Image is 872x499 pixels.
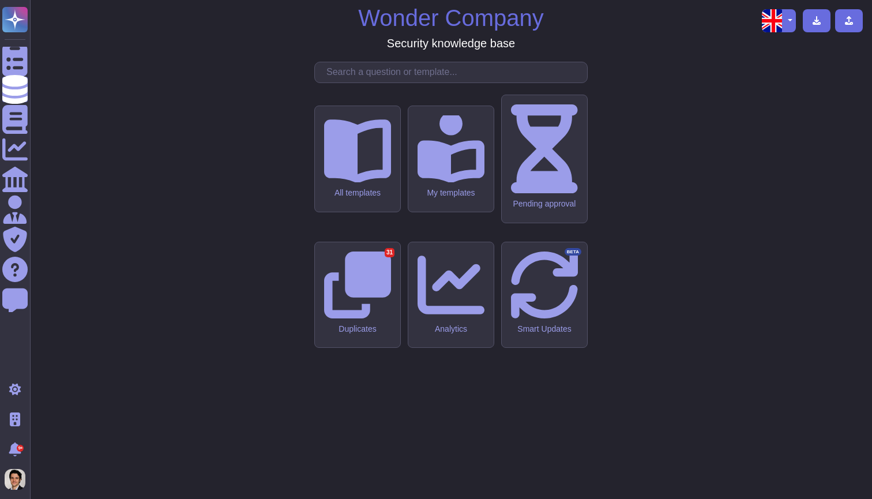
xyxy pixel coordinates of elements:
[511,199,578,209] div: Pending approval
[5,469,25,490] img: user
[324,188,391,198] div: All templates
[2,467,33,492] button: user
[387,36,515,50] h3: Security knowledge base
[418,324,484,334] div: Analytics
[511,324,578,334] div: Smart Updates
[358,4,544,32] h1: Wonder Company
[565,248,581,256] div: BETA
[17,445,24,452] div: 9+
[321,62,587,82] input: Search a question or template...
[385,248,394,257] div: 31
[418,188,484,198] div: My templates
[324,324,391,334] div: Duplicates
[762,9,785,32] img: en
